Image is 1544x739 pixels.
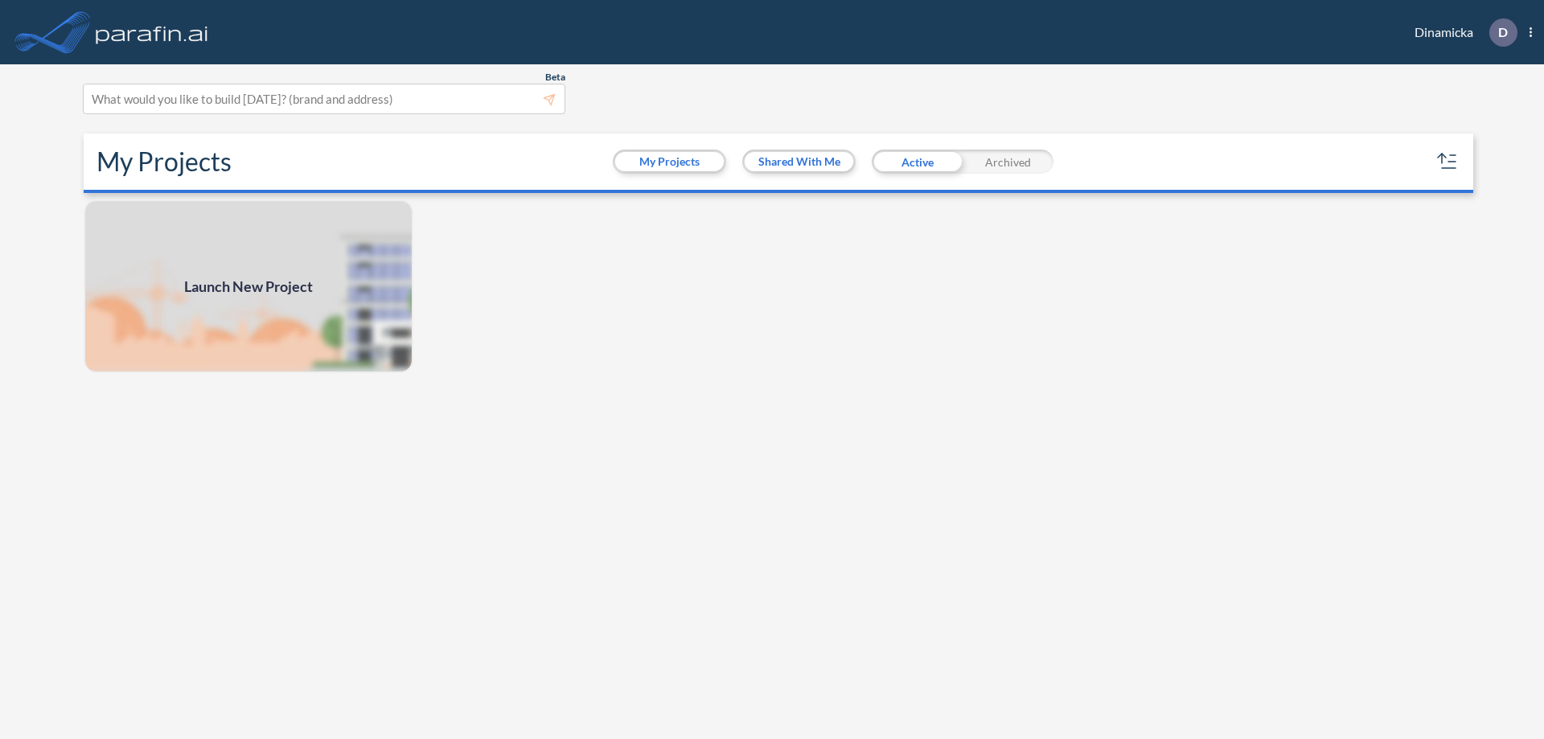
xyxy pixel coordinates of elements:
[963,150,1053,174] div: Archived
[1498,25,1508,39] p: D
[184,276,313,298] span: Launch New Project
[84,199,413,373] img: add
[96,146,232,177] h2: My Projects
[1435,149,1460,174] button: sort
[872,150,963,174] div: Active
[1390,18,1532,47] div: Dinamicka
[92,16,211,48] img: logo
[745,152,853,171] button: Shared With Me
[545,71,565,84] span: Beta
[615,152,724,171] button: My Projects
[84,199,413,373] a: Launch New Project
